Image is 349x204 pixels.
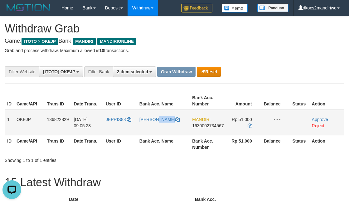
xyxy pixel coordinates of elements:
span: [DATE] 09:05:28 [74,117,91,128]
th: Balance [261,92,290,110]
button: Grab Withdraw [157,67,196,77]
span: MANDIRI [73,38,96,45]
a: [PERSON_NAME] [139,117,180,122]
div: Filter Website [5,66,39,77]
span: ITOTO > OKEJP [22,38,58,45]
span: Copy 1630002734567 to clipboard [192,123,224,128]
th: Status [290,92,309,110]
th: Date Trans. [71,92,103,110]
a: Approve [312,117,328,122]
th: Trans ID [44,135,71,153]
th: Bank Acc. Number [190,92,226,110]
td: - - - [261,110,290,135]
span: [ITOTO] OKEJP [43,69,75,74]
h4: Game: Bank: [5,38,344,44]
th: Bank Acc. Name [137,135,190,153]
th: User ID [103,135,137,153]
th: ID [5,135,14,153]
div: Filter Bank [84,66,113,77]
th: Game/API [14,92,44,110]
th: User ID [103,92,137,110]
img: Button%20Memo.svg [222,4,248,12]
h1: Withdraw Grab [5,22,344,35]
a: Reject [312,123,324,128]
th: Amount [226,92,261,110]
th: Bank Acc. Name [137,92,190,110]
th: Action [309,92,344,110]
th: Rp 51.000 [226,135,261,153]
button: 2 item selected [113,66,156,77]
a: JEPRIS88 [106,117,131,122]
span: JEPRIS88 [106,117,126,122]
th: Trans ID [44,92,71,110]
th: Balance [261,135,290,153]
img: panduan.png [257,4,288,12]
div: Showing 1 to 1 of 1 entries [5,155,141,163]
button: Reset [197,67,221,77]
th: Bank Acc. Number [190,135,226,153]
span: 2 item selected [117,69,148,74]
th: ID [5,92,14,110]
th: Game/API [14,135,44,153]
h1: 15 Latest Withdraw [5,176,344,189]
th: Date Trans. [71,135,103,153]
span: MANDIRI [192,117,211,122]
th: Action [309,135,344,153]
strong: 10 [99,48,104,53]
button: Open LiveChat chat widget [2,2,21,21]
img: MOTION_logo.png [5,3,52,12]
th: Status [290,135,309,153]
span: Rp 51.000 [232,117,252,122]
span: MANDIRIONLINE [97,38,136,45]
p: Grab and process withdraw. Maximum allowed is transactions. [5,47,344,54]
button: [ITOTO] OKEJP [39,66,83,77]
td: OKEJP [14,110,44,135]
a: Copy 51000 to clipboard [248,123,252,128]
td: 1 [5,110,14,135]
img: Feedback.jpg [181,4,212,12]
span: 136822829 [47,117,69,122]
